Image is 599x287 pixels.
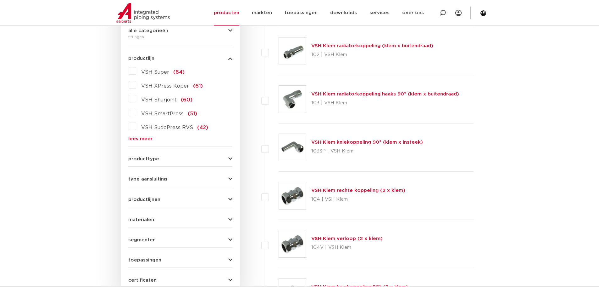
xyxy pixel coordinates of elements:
[141,125,193,130] span: VSH SudoPress RVS
[128,258,232,262] button: toepassingen
[128,217,154,222] span: materialen
[311,140,423,145] a: VSH Klem kniekoppeling 90° (klem x insteek)
[311,236,383,241] a: VSH Klem verloop (2 x klem)
[311,98,459,108] p: 103 | VSH Klem
[311,188,405,193] a: VSH Klem rechte koppeling (2 x klem)
[279,134,306,161] img: Thumbnail for VSH Klem kniekoppeling 90° (klem x insteek)
[128,278,232,283] button: certificaten
[128,33,232,41] div: fittingen
[128,258,161,262] span: toepassingen
[128,28,232,33] button: alle categorieën
[128,197,232,202] button: productlijnen
[141,70,169,75] span: VSH Super
[128,177,167,181] span: type aansluiting
[128,157,232,161] button: producttype
[311,50,433,60] p: 102 | VSH Klem
[128,157,159,161] span: producttype
[128,217,232,222] button: materialen
[173,70,185,75] span: (64)
[181,97,192,102] span: (60)
[128,28,168,33] span: alle categorieën
[128,238,156,242] span: segmenten
[141,111,184,116] span: VSH SmartPress
[311,43,433,48] a: VSH Klem radiatorkoppeling (klem x buitendraad)
[197,125,208,130] span: (42)
[141,83,189,89] span: VSH XPress Koper
[311,92,459,96] a: VSH Klem radiatorkoppeling haaks 90° (klem x buitendraad)
[279,86,306,113] img: Thumbnail for VSH Klem radiatorkoppeling haaks 90° (klem x buitendraad)
[128,56,232,61] button: productlijn
[141,97,177,102] span: VSH Shurjoint
[311,194,405,204] p: 104 | VSH Klem
[128,136,232,141] a: lees meer
[128,197,160,202] span: productlijnen
[128,177,232,181] button: type aansluiting
[128,238,232,242] button: segmenten
[128,278,157,283] span: certificaten
[279,37,306,65] img: Thumbnail for VSH Klem radiatorkoppeling (klem x buitendraad)
[188,111,197,116] span: (51)
[193,83,203,89] span: (61)
[279,230,306,257] img: Thumbnail for VSH Klem verloop (2 x klem)
[128,56,154,61] span: productlijn
[311,146,423,156] p: 103SP | VSH Klem
[311,243,383,253] p: 104V | VSH Klem
[279,182,306,209] img: Thumbnail for VSH Klem rechte koppeling (2 x klem)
